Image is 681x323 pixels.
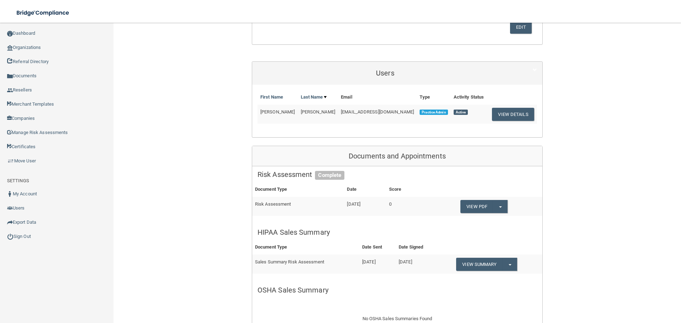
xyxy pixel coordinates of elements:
img: ic_dashboard_dark.d01f4a41.png [7,31,13,37]
h5: Users [258,69,513,77]
img: organization-icon.f8decf85.png [7,45,13,51]
th: Date [344,182,386,197]
span: Complete [315,171,344,180]
img: icon-users.e205127d.png [7,205,13,211]
button: View Details [492,108,534,121]
a: View Summary [456,258,502,271]
td: [DATE] [344,197,386,216]
span: Active [454,110,468,115]
img: ic_power_dark.7ecde6b1.png [7,233,13,240]
img: icon-export.b9366987.png [7,219,13,225]
td: [DATE] [396,255,439,274]
th: Score [386,182,426,197]
img: ic_reseller.de258add.png [7,88,13,93]
th: Document Type [252,182,344,197]
img: bridge_compliance_login_screen.278c3ca4.svg [11,6,76,20]
th: Type [417,90,450,105]
th: Email [338,90,417,105]
span: [PERSON_NAME] [301,109,335,115]
td: Risk Assessment [252,197,344,216]
div: Documents and Appointments [252,146,542,167]
label: SETTINGS [7,177,29,185]
img: briefcase.64adab9b.png [7,157,14,165]
button: Edit [510,21,532,34]
h5: OSHA Sales Summary [258,286,537,294]
td: [DATE] [359,255,396,274]
img: icon-documents.8dae5593.png [7,73,13,79]
a: Users [258,65,537,81]
td: Sales Summary Risk Assessment [252,255,359,274]
th: Date Signed [396,240,439,255]
a: Last Name [301,93,327,101]
a: View PDF [460,200,493,213]
span: [PERSON_NAME] [260,109,295,115]
td: 0 [386,197,426,216]
iframe: Drift Widget Chat Controller [558,273,672,301]
h5: HIPAA Sales Summary [258,228,537,236]
span: [EMAIL_ADDRESS][DOMAIN_NAME] [341,109,414,115]
th: Date Sent [359,240,396,255]
th: Document Type [252,240,359,255]
th: Activity Status [451,90,487,105]
img: ic_user_dark.df1a06c3.png [7,191,13,197]
a: First Name [260,93,283,101]
h5: Risk Assessment [258,171,537,178]
span: Practice Admin [420,110,448,115]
